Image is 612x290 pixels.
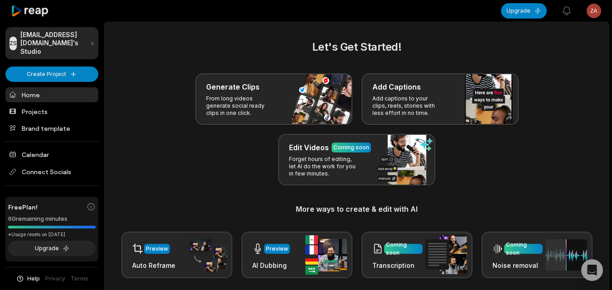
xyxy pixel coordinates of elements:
img: noise_removal.png [545,239,587,271]
div: Preview [146,245,168,253]
div: Open Intercom Messenger [581,259,603,281]
h3: Noise removal [492,261,543,270]
a: Brand template [5,121,98,136]
h3: AI Dubbing [252,261,290,270]
button: Upgrade [8,241,96,256]
div: Coming soon [386,241,421,257]
span: Free Plan! [8,202,38,212]
img: ai_dubbing.png [305,235,347,275]
button: Create Project [5,67,98,81]
h3: Edit Videos [289,142,329,153]
img: auto_reframe.png [185,238,227,273]
p: Forget hours of editing, let AI do the work for you in few minutes. [289,156,359,177]
h3: Transcription [372,261,423,270]
h3: Auto Reframe [132,261,175,270]
img: transcription.png [425,235,467,274]
div: ZS [10,37,17,50]
div: Coming soon [506,241,541,257]
h3: More ways to create & edit with AI [116,204,598,214]
a: Projects [5,104,98,119]
div: Coming soon [333,143,369,152]
a: Home [5,87,98,102]
span: Help [27,275,40,283]
h3: Generate Clips [206,81,260,92]
p: From long videos generate social ready clips in one click. [206,95,276,117]
a: Privacy [45,275,65,283]
div: 60 remaining minutes [8,214,96,223]
div: Preview [266,245,288,253]
a: Terms [71,275,88,283]
button: Upgrade [501,3,547,19]
h2: Let's Get Started! [116,39,598,55]
p: [EMAIL_ADDRESS][DOMAIN_NAME]'s Studio [20,31,87,56]
a: Calendar [5,147,98,162]
p: Add captions to your clips, reels, stories with less effort in no time. [372,95,443,117]
button: Help [16,275,40,283]
div: *Usage resets on [DATE] [8,231,96,238]
span: Connect Socials [5,164,98,180]
h3: Add Captions [372,81,421,92]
